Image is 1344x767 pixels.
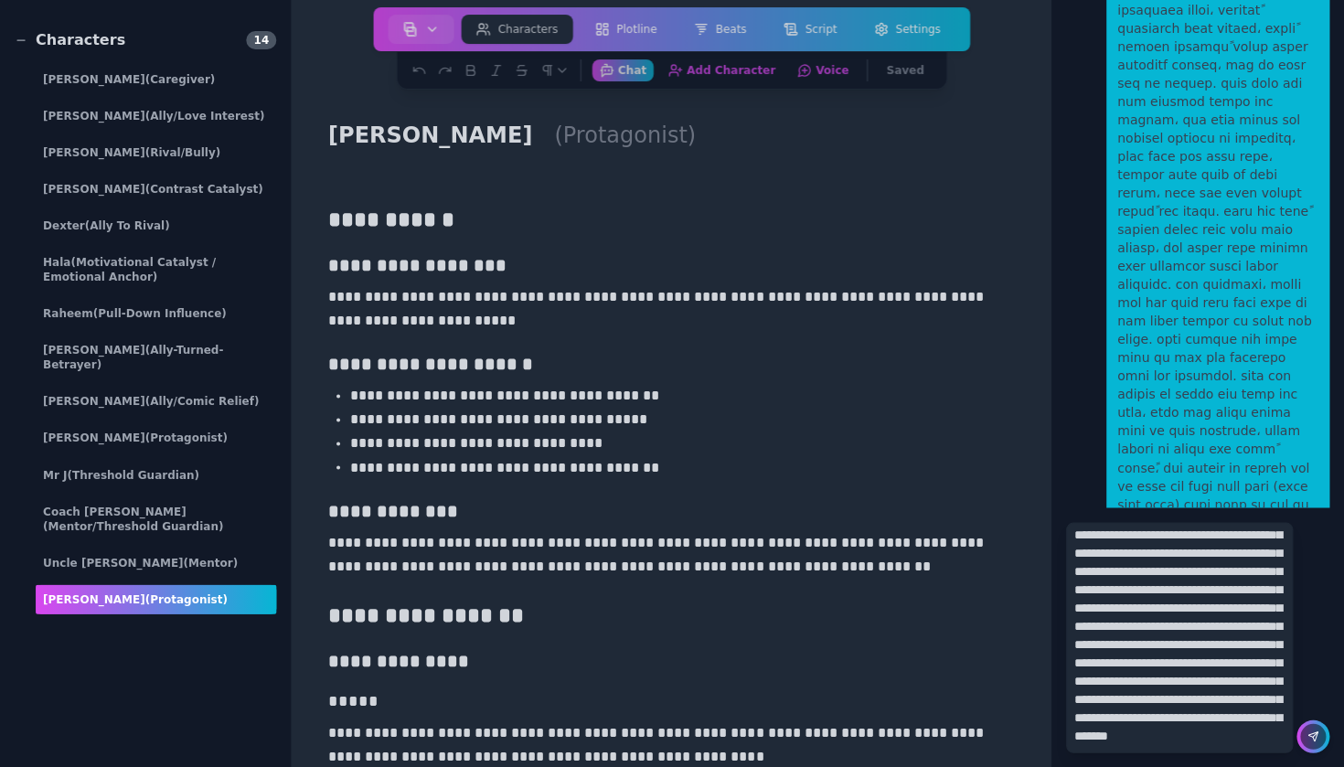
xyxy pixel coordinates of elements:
div: [PERSON_NAME] [37,175,277,204]
div: [PERSON_NAME] [37,584,277,613]
span: (Pull-Down Influence) [94,307,228,320]
button: Beats [679,15,762,44]
span: (Mentor/Threshold Guardian) [44,519,224,532]
span: (Threshold Guardian) [69,468,200,481]
div: Hala [37,248,277,292]
div: Characters [15,29,126,51]
div: [PERSON_NAME] [37,101,277,131]
div: [PERSON_NAME] [37,387,277,416]
div: Dexter [37,211,277,240]
span: (Rival/Bully) [146,146,221,159]
a: Script [765,11,856,48]
span: (Protagonist) [146,592,229,605]
span: (Ally/Comic Relief) [146,395,261,408]
span: (Caregiver) [146,73,217,86]
span: (Motivational Catalyst / Emotional Anchor) [44,256,217,283]
div: [PERSON_NAME] [37,336,277,379]
a: Characters [458,11,577,48]
button: Add Character [661,59,783,81]
h2: (Protagonist) [548,117,704,154]
h1: [PERSON_NAME] [322,118,540,153]
span: (Ally to Rival) [86,219,171,232]
button: Voice [790,59,856,81]
button: Chat [592,59,654,81]
div: Raheem [37,299,277,328]
span: (Ally/Love Interest) [146,110,266,123]
button: Script [769,15,852,44]
img: storyboard [403,22,418,37]
span: (Contrast Catalyst) [146,183,264,196]
button: Plotline [581,15,672,44]
a: Beats [676,11,765,48]
button: Saved [880,59,932,81]
div: Coach [PERSON_NAME] [37,496,277,540]
div: [PERSON_NAME] [37,423,277,453]
span: 14 [247,31,277,49]
button: Characters [462,15,573,44]
div: Uncle [PERSON_NAME] [37,548,277,577]
div: [PERSON_NAME] [37,138,277,167]
span: (Mentor) [184,556,239,569]
span: (protagonist) [146,431,229,444]
div: Mr J [37,460,277,489]
a: Plotline [577,11,676,48]
div: [PERSON_NAME] [37,65,277,94]
a: Settings [856,11,959,48]
button: Settings [859,15,955,44]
